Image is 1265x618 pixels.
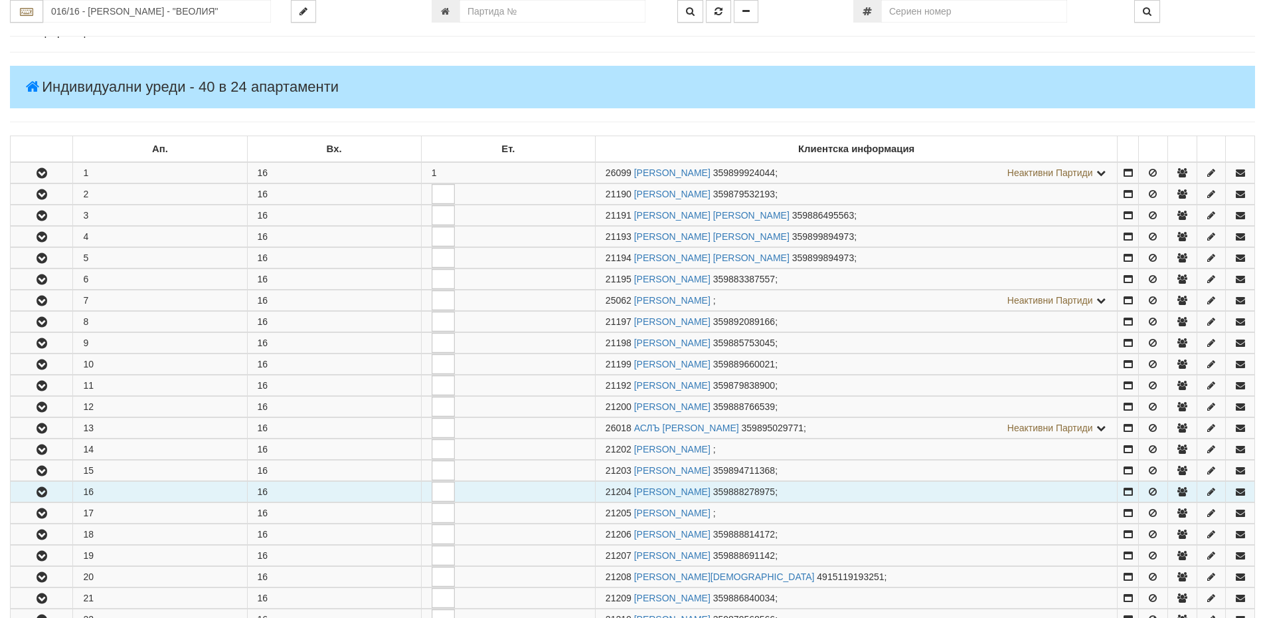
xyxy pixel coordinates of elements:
[606,295,632,306] span: Партида №
[634,486,711,497] a: [PERSON_NAME]
[606,210,632,221] span: Партида №
[1167,136,1197,163] td: : No sort applied, sorting is disabled
[595,439,1118,460] td: ;
[713,401,775,412] span: 359888766539
[595,524,1118,545] td: ;
[713,338,775,348] span: 359885753045
[713,529,775,540] span: 359888814172
[634,401,711,412] a: [PERSON_NAME]
[713,189,775,199] span: 359879532193
[792,210,854,221] span: 359886495563
[634,338,711,348] a: [PERSON_NAME]
[595,461,1118,481] td: ;
[634,508,711,518] a: [PERSON_NAME]
[1007,167,1093,178] span: Неактивни Партиди
[247,524,421,545] td: 16
[247,375,421,396] td: 16
[595,227,1118,247] td: ;
[713,486,775,497] span: 359888278975
[595,136,1118,163] td: Клиентска информация: No sort applied, sorting is disabled
[595,290,1118,311] td: ;
[606,231,632,242] span: Партида №
[247,354,421,375] td: 16
[247,546,421,566] td: 16
[73,439,247,460] td: 14
[792,231,854,242] span: 359899894973
[595,503,1118,524] td: ;
[817,571,884,582] span: 4915119193251
[798,144,914,154] b: Клиентска информация
[606,189,632,199] span: Партида №
[247,482,421,502] td: 16
[247,269,421,290] td: 16
[73,546,247,566] td: 19
[247,136,421,163] td: Вх.: No sort applied, sorting is disabled
[634,210,790,221] a: [PERSON_NAME] [PERSON_NAME]
[421,136,595,163] td: Ет.: No sort applied, sorting is disabled
[73,333,247,354] td: 9
[73,418,247,439] td: 13
[73,524,247,545] td: 18
[73,588,247,609] td: 21
[1007,295,1093,306] span: Неактивни Партиди
[11,136,73,163] td: : No sort applied, sorting is disabled
[606,486,632,497] span: Партида №
[595,567,1118,587] td: ;
[595,184,1118,205] td: ;
[327,144,342,154] b: Вх.
[73,162,247,183] td: 1
[634,465,711,476] a: [PERSON_NAME]
[606,444,632,455] span: Партида №
[595,248,1118,268] td: ;
[634,359,711,369] a: [PERSON_NAME]
[606,508,632,518] span: Партида №
[634,380,711,391] a: [PERSON_NAME]
[247,397,421,417] td: 16
[606,380,632,391] span: Партида №
[595,312,1118,332] td: ;
[606,465,632,476] span: Партида №
[73,205,247,226] td: 3
[73,290,247,311] td: 7
[606,274,632,284] span: Партида №
[634,444,711,455] a: [PERSON_NAME]
[634,274,711,284] a: [PERSON_NAME]
[713,274,775,284] span: 359883387557
[595,375,1118,396] td: ;
[73,136,247,163] td: Ап.: No sort applied, sorting is disabled
[606,593,632,603] span: Партида №
[634,316,711,327] a: [PERSON_NAME]
[713,316,775,327] span: 359892089166
[247,162,421,183] td: 16
[73,184,247,205] td: 2
[595,418,1118,439] td: ;
[606,401,632,412] span: Партида №
[247,290,421,311] td: 16
[606,571,632,582] span: Партида №
[10,66,1255,108] h4: Индивидуални уреди - 40 в 24 апартаменти
[742,423,803,433] span: 359895029771
[634,167,711,178] a: [PERSON_NAME]
[595,546,1118,566] td: ;
[73,375,247,396] td: 11
[247,184,421,205] td: 16
[595,269,1118,290] td: ;
[1197,136,1226,163] td: : No sort applied, sorting is disabled
[1118,136,1139,163] td: : No sort applied, sorting is disabled
[73,227,247,247] td: 4
[713,550,775,561] span: 359888691142
[595,397,1118,417] td: ;
[432,167,437,178] span: 1
[606,359,632,369] span: Партида №
[595,354,1118,375] td: ;
[634,189,711,199] a: [PERSON_NAME]
[713,167,775,178] span: 359899924044
[634,571,815,582] a: [PERSON_NAME][DEMOGRAPHIC_DATA]
[247,333,421,354] td: 16
[247,227,421,247] td: 16
[73,567,247,587] td: 20
[73,312,247,332] td: 8
[713,359,775,369] span: 359889660021
[73,482,247,502] td: 16
[595,482,1118,502] td: ;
